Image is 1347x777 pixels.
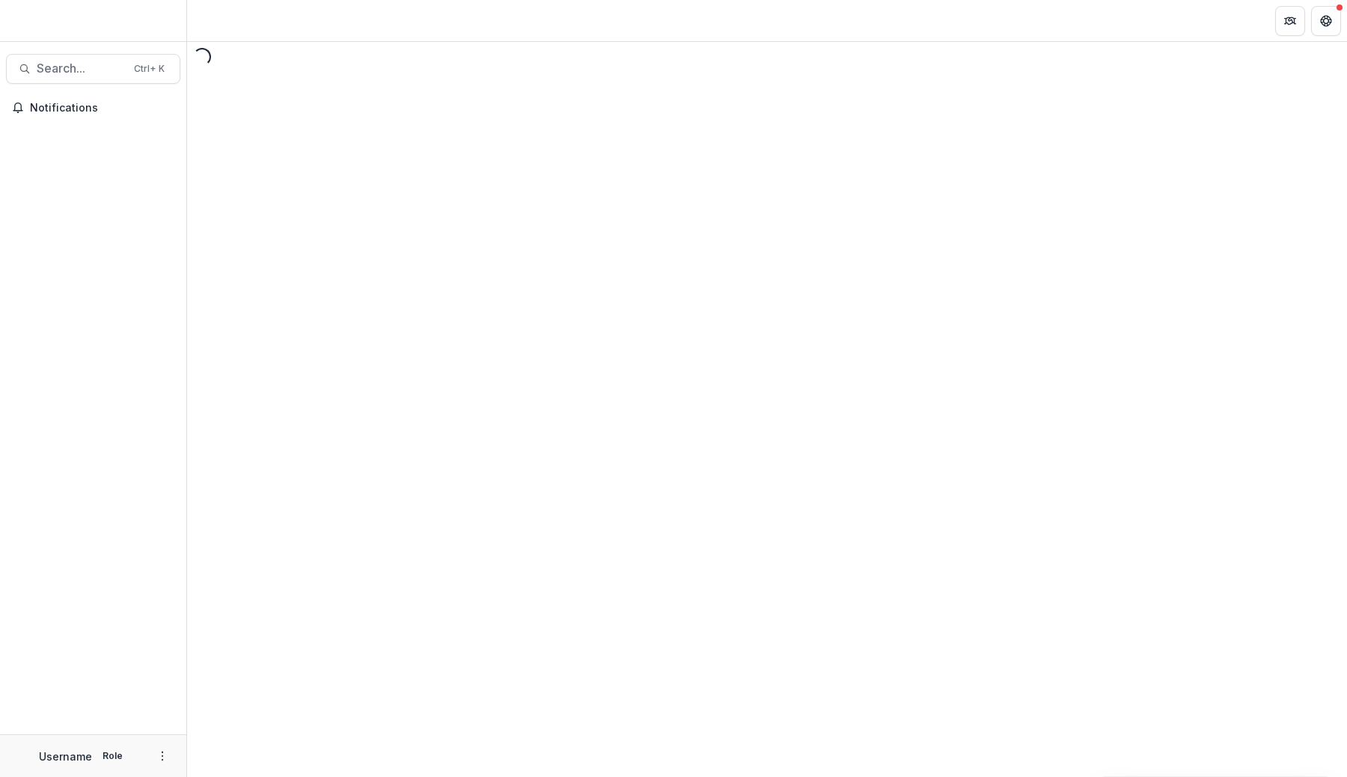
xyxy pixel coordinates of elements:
span: Notifications [30,102,174,115]
button: Notifications [6,96,180,120]
p: Role [98,749,127,763]
button: Get Help [1311,6,1341,36]
button: Search... [6,54,180,84]
button: More [153,747,171,765]
p: Username [39,749,92,764]
span: Search... [37,61,125,76]
div: Ctrl + K [131,61,168,77]
button: Partners [1275,6,1305,36]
